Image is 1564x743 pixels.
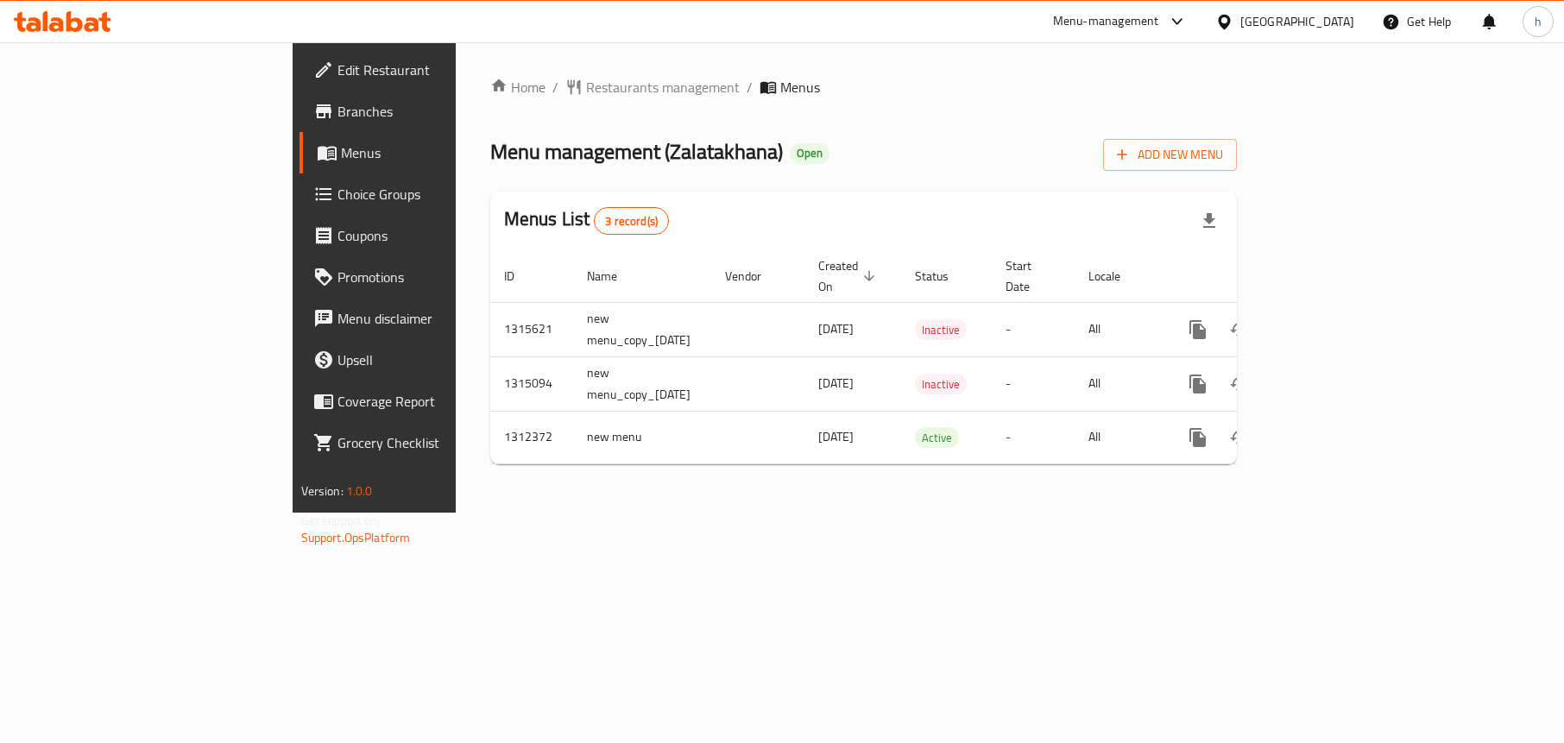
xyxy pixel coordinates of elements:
[337,184,540,205] span: Choice Groups
[992,302,1075,356] td: -
[1219,309,1260,350] button: Change Status
[992,411,1075,463] td: -
[337,225,540,246] span: Coupons
[1189,200,1230,242] div: Export file
[1088,266,1143,286] span: Locale
[300,339,554,381] a: Upsell
[552,77,558,98] li: /
[504,206,669,235] h2: Menus List
[725,266,784,286] span: Vendor
[1177,417,1219,458] button: more
[1219,363,1260,405] button: Change Status
[587,266,640,286] span: Name
[1219,417,1260,458] button: Change Status
[490,77,1238,98] nav: breadcrumb
[337,432,540,453] span: Grocery Checklist
[915,319,967,340] div: Inactive
[490,132,783,171] span: Menu management ( Zalatakhana )
[992,356,1075,411] td: -
[337,60,540,80] span: Edit Restaurant
[300,298,554,339] a: Menu disclaimer
[1535,12,1542,31] span: h
[1177,309,1219,350] button: more
[573,356,711,411] td: new menu_copy_[DATE]
[573,302,711,356] td: new menu_copy_[DATE]
[818,372,854,394] span: [DATE]
[594,207,669,235] div: Total records count
[300,173,554,215] a: Choice Groups
[1006,255,1054,297] span: Start Date
[301,526,411,549] a: Support.OpsPlatform
[565,77,740,98] a: Restaurants management
[915,375,967,394] span: Inactive
[300,49,554,91] a: Edit Restaurant
[337,308,540,329] span: Menu disclaimer
[595,213,668,230] span: 3 record(s)
[300,381,554,422] a: Coverage Report
[300,91,554,132] a: Branches
[301,509,381,532] span: Get support on:
[915,320,967,340] span: Inactive
[915,266,971,286] span: Status
[337,101,540,122] span: Branches
[1075,411,1164,463] td: All
[915,427,959,448] div: Active
[1075,302,1164,356] td: All
[790,146,829,161] span: Open
[504,266,537,286] span: ID
[586,77,740,98] span: Restaurants management
[337,267,540,287] span: Promotions
[341,142,540,163] span: Menus
[300,215,554,256] a: Coupons
[301,480,344,502] span: Version:
[1164,250,1357,303] th: Actions
[300,256,554,298] a: Promotions
[300,132,554,173] a: Menus
[790,143,829,164] div: Open
[818,318,854,340] span: [DATE]
[1240,12,1354,31] div: [GEOGRAPHIC_DATA]
[915,374,967,394] div: Inactive
[747,77,753,98] li: /
[1075,356,1164,411] td: All
[1053,11,1159,32] div: Menu-management
[1103,139,1237,171] button: Add New Menu
[490,250,1357,464] table: enhanced table
[915,428,959,448] span: Active
[300,422,554,463] a: Grocery Checklist
[573,411,711,463] td: new menu
[780,77,820,98] span: Menus
[818,255,880,297] span: Created On
[337,349,540,370] span: Upsell
[346,480,373,502] span: 1.0.0
[1117,144,1223,166] span: Add New Menu
[1177,363,1219,405] button: more
[818,425,854,448] span: [DATE]
[337,391,540,412] span: Coverage Report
